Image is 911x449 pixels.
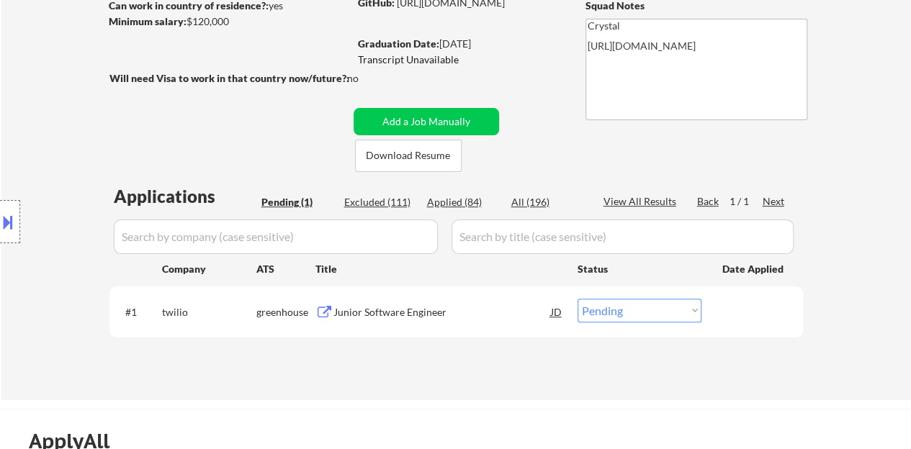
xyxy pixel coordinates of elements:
[256,262,315,276] div: ATS
[315,262,564,276] div: Title
[261,195,333,209] div: Pending (1)
[549,299,564,325] div: JD
[358,37,562,51] div: [DATE]
[730,194,763,209] div: 1 / 1
[355,140,462,172] button: Download Resume
[452,219,794,254] input: Search by title (case sensitive)
[256,305,315,319] div: greenhouse
[427,195,499,209] div: Applied (84)
[109,15,187,27] strong: Minimum salary:
[109,72,349,84] strong: Will need Visa to work in that country now/future?:
[697,194,720,209] div: Back
[109,14,349,29] div: $120,000
[763,194,786,209] div: Next
[358,37,439,50] strong: Graduation Date:
[511,195,583,209] div: All (196)
[344,195,416,209] div: Excluded (111)
[333,305,551,319] div: Junior Software Engineer
[347,71,388,86] div: no
[114,219,438,254] input: Search by company (case sensitive)
[722,262,786,276] div: Date Applied
[354,108,499,135] button: Add a Job Manually
[603,194,681,209] div: View All Results
[578,255,701,281] div: Status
